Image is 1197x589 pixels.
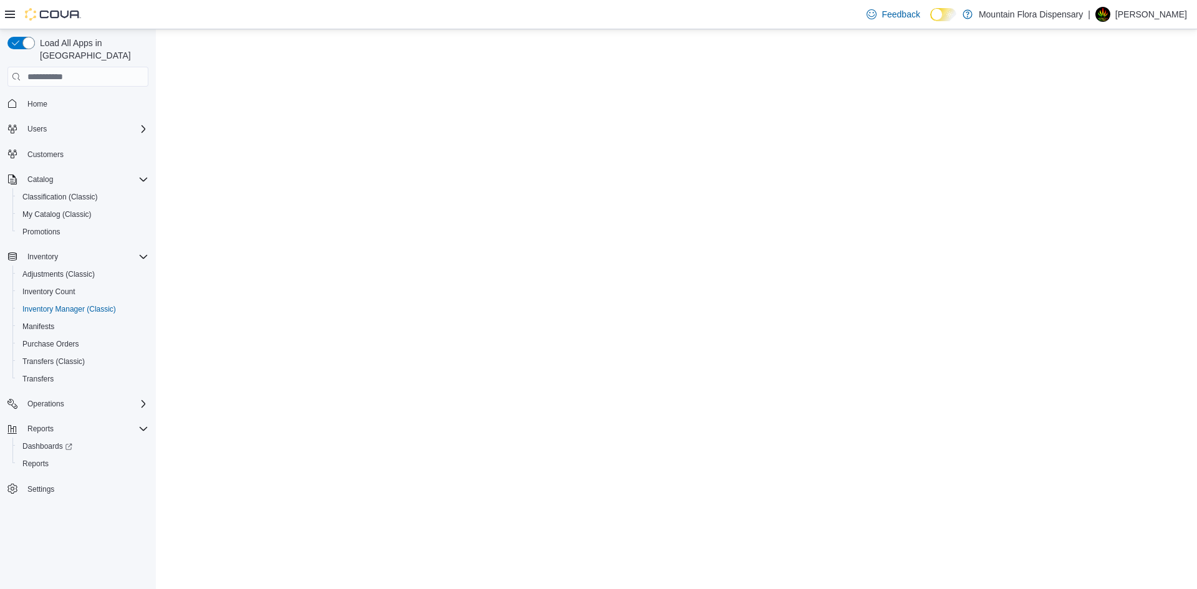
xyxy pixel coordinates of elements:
[12,318,153,335] button: Manifests
[12,455,153,472] button: Reports
[12,353,153,370] button: Transfers (Classic)
[17,207,148,222] span: My Catalog (Classic)
[22,396,148,411] span: Operations
[22,122,148,136] span: Users
[12,266,153,283] button: Adjustments (Classic)
[22,421,59,436] button: Reports
[27,99,47,109] span: Home
[2,171,153,188] button: Catalog
[930,8,956,21] input: Dark Mode
[17,354,90,369] a: Transfers (Classic)
[27,175,53,184] span: Catalog
[22,209,92,219] span: My Catalog (Classic)
[17,337,148,352] span: Purchase Orders
[22,172,58,187] button: Catalog
[22,482,59,497] a: Settings
[22,396,69,411] button: Operations
[17,302,148,317] span: Inventory Manager (Classic)
[22,146,148,162] span: Customers
[882,8,920,21] span: Feedback
[17,439,77,454] a: Dashboards
[12,370,153,388] button: Transfers
[22,249,63,264] button: Inventory
[22,95,148,111] span: Home
[12,223,153,241] button: Promotions
[930,21,931,22] span: Dark Mode
[979,7,1083,22] p: Mountain Flora Dispensary
[17,354,148,369] span: Transfers (Classic)
[22,122,52,136] button: Users
[17,456,54,471] a: Reports
[22,322,54,332] span: Manifests
[2,420,153,438] button: Reports
[27,124,47,134] span: Users
[22,172,148,187] span: Catalog
[17,456,148,471] span: Reports
[22,357,85,366] span: Transfers (Classic)
[17,439,148,454] span: Dashboards
[17,189,148,204] span: Classification (Classic)
[17,207,97,222] a: My Catalog (Classic)
[12,188,153,206] button: Classification (Classic)
[12,300,153,318] button: Inventory Manager (Classic)
[17,371,148,386] span: Transfers
[17,224,65,239] a: Promotions
[17,224,148,239] span: Promotions
[27,484,54,494] span: Settings
[2,395,153,413] button: Operations
[22,97,52,112] a: Home
[27,150,64,160] span: Customers
[22,441,72,451] span: Dashboards
[22,227,60,237] span: Promotions
[1088,7,1090,22] p: |
[12,335,153,353] button: Purchase Orders
[27,424,54,434] span: Reports
[2,120,153,138] button: Users
[17,319,59,334] a: Manifests
[35,37,148,62] span: Load All Apps in [GEOGRAPHIC_DATA]
[2,248,153,266] button: Inventory
[22,304,116,314] span: Inventory Manager (Classic)
[22,287,75,297] span: Inventory Count
[17,267,100,282] a: Adjustments (Classic)
[12,206,153,223] button: My Catalog (Classic)
[25,8,81,21] img: Cova
[22,147,69,162] a: Customers
[1095,7,1110,22] div: Kevin Morden
[2,94,153,112] button: Home
[22,374,54,384] span: Transfers
[17,267,148,282] span: Adjustments (Classic)
[17,284,80,299] a: Inventory Count
[17,371,59,386] a: Transfers
[22,339,79,349] span: Purchase Orders
[17,284,148,299] span: Inventory Count
[2,480,153,498] button: Settings
[17,189,103,204] a: Classification (Classic)
[27,399,64,409] span: Operations
[22,249,148,264] span: Inventory
[22,192,98,202] span: Classification (Classic)
[7,89,148,530] nav: Complex example
[1115,7,1187,22] p: [PERSON_NAME]
[27,252,58,262] span: Inventory
[12,283,153,300] button: Inventory Count
[22,481,148,497] span: Settings
[862,2,925,27] a: Feedback
[22,421,148,436] span: Reports
[17,337,84,352] a: Purchase Orders
[2,145,153,163] button: Customers
[22,269,95,279] span: Adjustments (Classic)
[17,302,121,317] a: Inventory Manager (Classic)
[17,319,148,334] span: Manifests
[22,459,49,469] span: Reports
[12,438,153,455] a: Dashboards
